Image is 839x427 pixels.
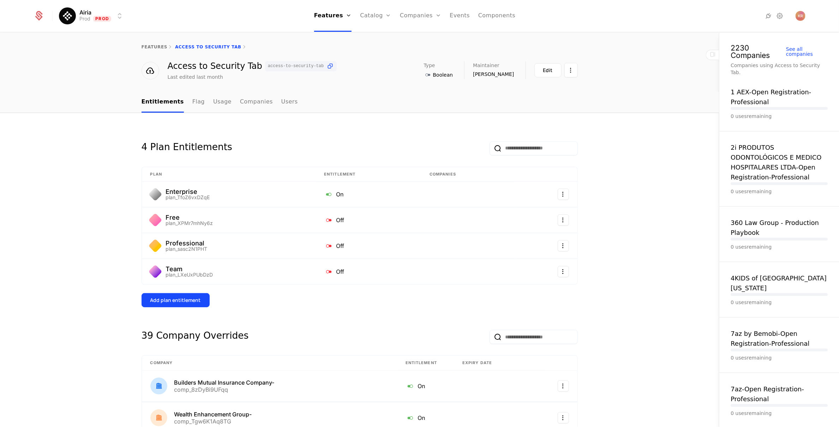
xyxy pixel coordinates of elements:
button: Select environment [61,8,124,24]
div: Edit [543,67,553,74]
div: Team [166,266,213,272]
div: 0 uses remaining [731,354,828,361]
button: Edit [534,63,562,77]
div: plan_sasc2N1PHT [166,247,208,251]
span: Maintainer [473,63,499,68]
div: plan_XPMr7mhNy6z [166,221,213,226]
button: 7az-Open Registration-Professional [731,384,828,404]
span: access-to-security-tab [268,64,324,68]
div: plan_TfoZ6vxDZqE [166,195,210,200]
div: 2230 Companies [731,44,786,59]
a: Users [281,92,298,113]
button: Select action [558,189,569,200]
div: Last edited last month [168,73,223,81]
button: Select action [558,214,569,226]
th: Companies [421,167,516,182]
div: Companies using Access to Security Tab. [731,62,828,76]
div: 0 uses remaining [731,299,828,306]
ul: Choose Sub Page [142,92,298,113]
div: Wealth Enhancement Group- [174,411,252,417]
div: Free [166,214,213,221]
a: Companies [240,92,273,113]
nav: Main [142,92,578,113]
div: 0 uses remaining [731,113,828,120]
th: Entitlement [397,356,454,370]
div: Enterprise [166,189,210,195]
div: Off [324,215,413,225]
a: Flag [192,92,205,113]
a: Entitlements [142,92,184,113]
div: 0 uses remaining [731,188,828,195]
div: plan_LXeUxPUbDzD [166,272,213,277]
button: Select action [558,266,569,277]
img: Builders Mutual Insurance Company- [150,378,167,395]
th: Entitlement [316,167,421,182]
div: comp_8zDyBi9UFqq [174,387,275,392]
div: On [406,413,445,422]
div: Builders Mutual Insurance Company- [174,380,275,385]
div: comp_Tgw6K1Aq8TG [174,419,252,424]
div: See all companies [786,47,828,57]
div: On [406,381,445,391]
button: 360 Law Group - Production Playbook [731,218,828,238]
div: 0 uses remaining [731,243,828,250]
button: 2i PRODUTOS ODONTOLÓGICOS E MEDICO HOSPITALARES LTDA-Open Registration-Professional [731,143,828,182]
button: 7az by Bemobi-Open Registration-Professional [731,329,828,349]
div: On [324,190,413,199]
div: 0 uses remaining [731,410,828,417]
span: Boolean [433,71,453,78]
div: 4 Plan Entitlements [142,141,232,155]
div: Professional [166,240,208,247]
div: Off [324,241,413,250]
img: Katrina Reddy [796,11,805,21]
button: 1 AEX-Open Registration-Professional [731,87,828,107]
button: 4KIDS of [GEOGRAPHIC_DATA][US_STATE] [731,273,828,293]
button: Select action [558,240,569,251]
img: Airia [59,7,76,24]
div: Access to Security Tab [168,61,337,71]
button: Open user button [796,11,805,21]
div: Prod [79,15,90,22]
span: Prod [93,16,111,22]
th: Plan [142,167,316,182]
button: Select action [558,380,569,392]
th: Company [142,356,397,370]
span: [PERSON_NAME] [473,71,514,78]
button: Add plan entitlement [142,293,210,307]
button: Select action [558,412,569,423]
div: Off [324,267,413,276]
button: Select action [564,63,578,77]
div: Add plan entitlement [150,297,201,304]
a: features [142,45,168,49]
img: Wealth Enhancement Group- [150,409,167,426]
span: Type [424,63,435,68]
span: Airia [79,10,91,15]
div: 39 Company Overrides [142,330,249,344]
th: Expiry date [454,356,544,370]
a: Usage [213,92,232,113]
a: Settings [776,12,784,20]
a: Integrations [765,12,773,20]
